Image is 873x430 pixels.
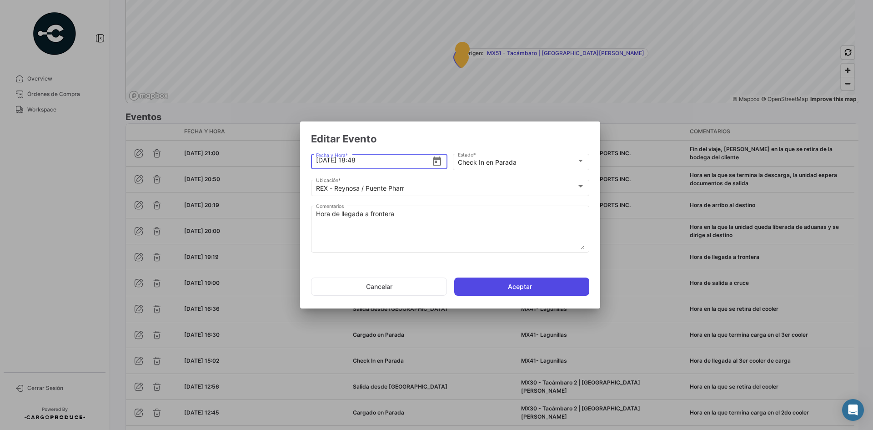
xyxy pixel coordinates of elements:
mat-select-trigger: REX - Reynosa / Puente Pharr [316,184,404,192]
button: Cancelar [311,278,447,296]
input: Seleccionar una fecha [316,144,432,176]
mat-select-trigger: Check In en Parada [458,158,517,166]
button: Open calendar [431,156,442,166]
button: Aceptar [454,278,589,296]
h2: Editar Evento [311,132,589,145]
div: Abrir Intercom Messenger [842,399,864,421]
